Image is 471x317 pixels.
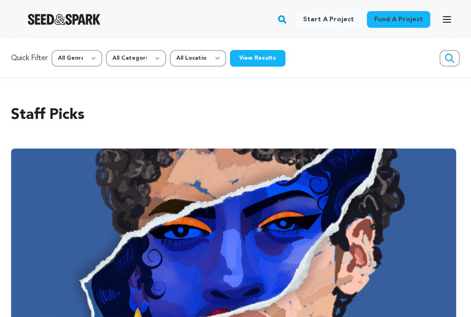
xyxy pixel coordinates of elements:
p: Quick Filter [11,53,48,64]
img: Seed&Spark Logo Dark Mode [28,14,100,25]
button: View Results [230,50,285,67]
a: Fund a project [367,11,430,28]
h2: Staff Picks [11,104,460,126]
a: Seed&Spark Homepage [28,14,100,25]
a: Start a project [296,11,361,28]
